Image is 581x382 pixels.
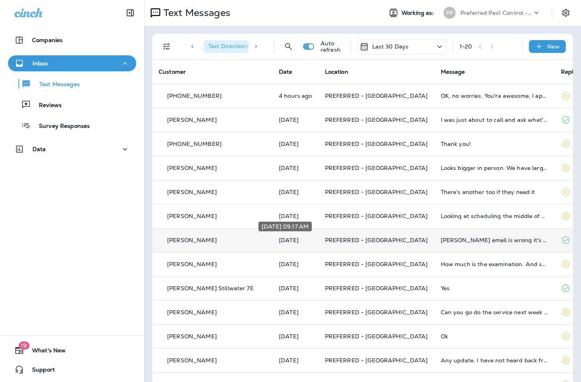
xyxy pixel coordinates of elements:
[204,40,285,53] div: Text Direction:Incoming
[279,117,312,123] p: Aug 25, 2025 09:40 AM
[325,333,428,340] span: PREFERRED - [GEOGRAPHIC_DATA]
[8,96,136,113] button: Reviews
[441,237,548,243] div: Jose barajas email is wrong it's najvero@hotmail.com
[24,347,66,357] span: What's New
[325,285,428,292] span: PREFERRED - [GEOGRAPHIC_DATA]
[372,43,409,50] p: Last 30 Days
[325,236,428,244] span: PREFERRED - [GEOGRAPHIC_DATA]
[441,285,548,291] div: Yes
[8,55,136,71] button: Inbox
[159,68,186,75] span: Customer
[280,38,297,55] button: Search Messages
[325,116,428,123] span: PREFERRED - [GEOGRAPHIC_DATA]
[441,213,548,219] div: Looking at scheduling the middle of September.
[8,342,136,358] button: 19What's New
[441,309,548,315] div: Can you go do the service next week on Tuesday in need the treatment inside too.
[441,261,548,267] div: How much is the examination. And service
[325,357,428,364] span: PREFERRED - [GEOGRAPHIC_DATA]
[8,117,136,134] button: Survey Responses
[441,189,548,195] div: There's another too if they need it
[167,237,217,243] p: [PERSON_NAME]
[32,146,46,152] p: Data
[167,165,217,171] p: [PERSON_NAME]
[441,93,548,99] div: OK, no worries. You're awesome. I appreciate it.
[279,309,312,315] p: Aug 8, 2025 10:28 AM
[31,102,62,109] p: Reviews
[325,309,428,316] span: PREFERRED - [GEOGRAPHIC_DATA]
[441,333,548,340] div: Ok
[441,165,548,171] div: Looks bigger in person. We have larger than normal brick on our house so hard to tell in pic.
[160,7,230,19] p: Text Messages
[279,141,312,147] p: Aug 25, 2025 09:32 AM
[325,164,428,172] span: PREFERRED - [GEOGRAPHIC_DATA]
[167,285,254,291] p: [PERSON_NAME] Stillwater 7E
[441,117,548,123] div: I was just about to call and ask what's his number this work order doesn't have his number on there
[441,357,548,364] div: Any update. I have not heard back from you or anyone else.
[167,93,222,99] p: [PHONE_NUMBER]
[8,75,136,92] button: Text Messages
[325,92,428,99] span: PREFERRED - [GEOGRAPHIC_DATA]
[279,189,312,195] p: Aug 20, 2025 08:41 AM
[159,38,175,55] button: Filters
[279,261,312,267] p: Aug 8, 2025 07:26 PM
[279,237,312,243] p: Aug 12, 2025 09:17 AM
[258,222,312,231] div: [DATE] 09:17 AM
[279,213,312,219] p: Aug 12, 2025 04:49 PM
[444,7,456,19] div: PP
[279,93,312,99] p: Aug 27, 2025 09:34 AM
[441,141,548,147] div: Thank you!
[279,333,312,340] p: Aug 8, 2025 10:06 AM
[325,68,348,75] span: Location
[167,333,217,340] p: [PERSON_NAME]
[167,213,217,219] p: [PERSON_NAME]
[279,357,312,364] p: Aug 7, 2025 12:16 PM
[167,261,217,267] p: [PERSON_NAME]
[8,362,136,378] button: Support
[325,140,428,148] span: PREFERRED - [GEOGRAPHIC_DATA]
[18,342,29,350] span: 19
[559,6,573,20] button: Settings
[32,37,63,43] p: Companies
[325,188,428,196] span: PREFERRED - [GEOGRAPHIC_DATA]
[8,32,136,48] button: Companies
[547,43,560,50] p: New
[208,42,272,50] span: Text Direction : Incoming
[321,40,344,53] p: Auto refresh
[325,261,428,268] span: PREFERRED - [GEOGRAPHIC_DATA]
[167,309,217,315] p: [PERSON_NAME]
[32,60,48,67] p: Inbox
[24,366,55,376] span: Support
[460,10,533,16] p: Preferred Pest Control - Palmetto
[279,68,293,75] span: Date
[167,357,217,364] p: [PERSON_NAME]
[279,165,312,171] p: Aug 20, 2025 08:54 AM
[279,285,312,291] p: Aug 8, 2025 01:03 PM
[167,141,222,147] p: [PHONE_NUMBER]
[325,212,428,220] span: PREFERRED - [GEOGRAPHIC_DATA]
[167,117,217,123] p: [PERSON_NAME]
[460,43,472,50] div: 1 - 20
[441,68,465,75] span: Message
[8,141,136,157] button: Data
[119,5,141,21] button: Collapse Sidebar
[167,189,217,195] p: [PERSON_NAME]
[31,123,90,130] p: Survey Responses
[401,10,436,16] span: Working as:
[31,81,80,89] p: Text Messages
